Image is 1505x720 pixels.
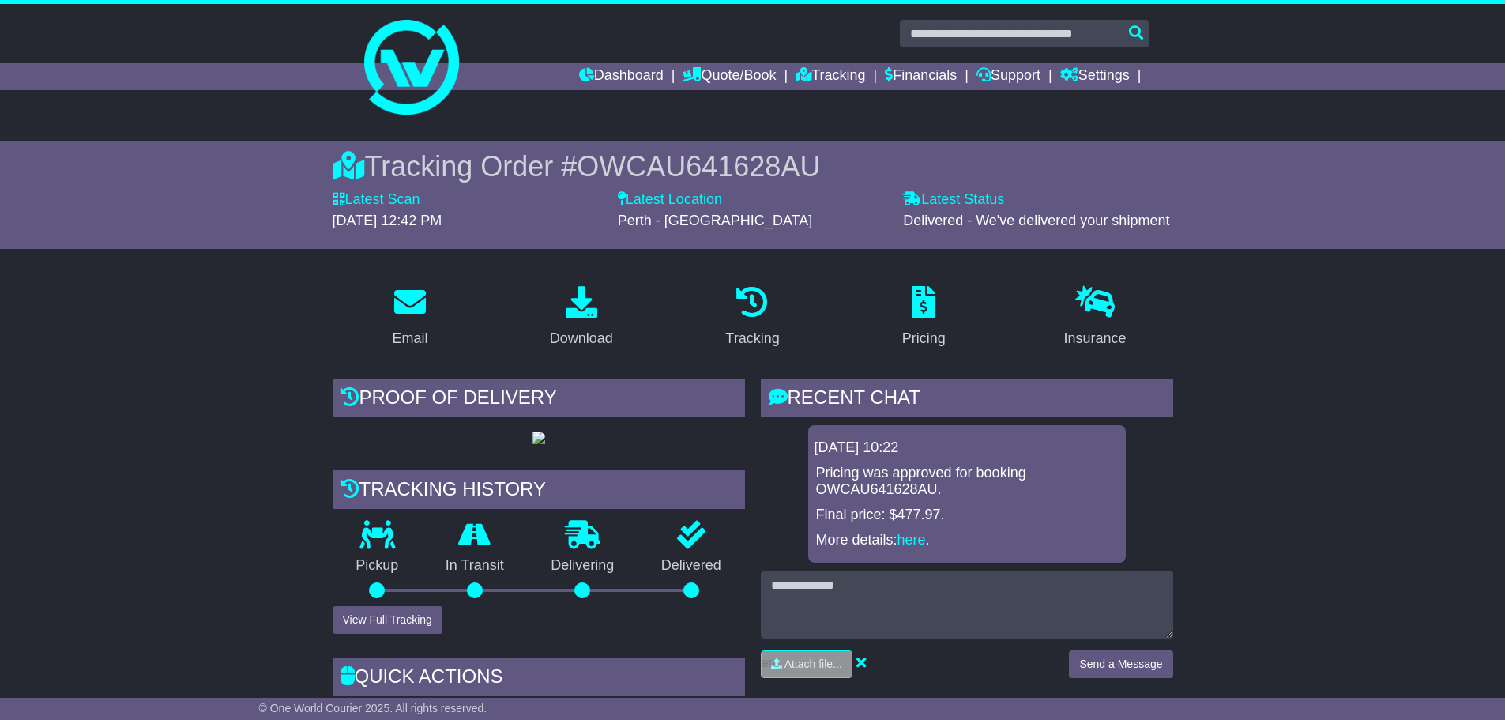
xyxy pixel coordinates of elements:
[333,658,745,700] div: Quick Actions
[892,281,956,355] a: Pricing
[1054,281,1137,355] a: Insurance
[422,557,528,575] p: In Transit
[902,328,946,349] div: Pricing
[1060,63,1130,90] a: Settings
[382,281,438,355] a: Email
[725,328,779,349] div: Tracking
[333,191,420,209] label: Latest Scan
[618,191,722,209] label: Latest Location
[259,702,487,714] span: © One World Courier 2025. All rights reserved.
[976,63,1040,90] a: Support
[333,379,745,421] div: Proof of Delivery
[683,63,776,90] a: Quote/Book
[333,149,1173,183] div: Tracking Order #
[577,150,820,183] span: OWCAU641628AU
[532,432,545,444] img: GetPodImage
[392,328,427,349] div: Email
[815,439,1119,457] div: [DATE] 10:22
[333,470,745,513] div: Tracking history
[816,507,1118,524] p: Final price: $477.97.
[333,606,442,634] button: View Full Tracking
[816,532,1118,549] p: More details: .
[796,63,865,90] a: Tracking
[715,281,789,355] a: Tracking
[540,281,623,355] a: Download
[903,213,1169,228] span: Delivered - We've delivered your shipment
[885,63,957,90] a: Financials
[333,557,423,575] p: Pickup
[618,213,812,228] span: Perth - [GEOGRAPHIC_DATA]
[897,532,926,548] a: here
[903,191,1004,209] label: Latest Status
[550,328,613,349] div: Download
[333,213,442,228] span: [DATE] 12:42 PM
[761,379,1173,421] div: RECENT CHAT
[638,557,745,575] p: Delivered
[1064,328,1127,349] div: Insurance
[1069,650,1172,678] button: Send a Message
[579,63,664,90] a: Dashboard
[816,465,1118,499] p: Pricing was approved for booking OWCAU641628AU.
[528,557,638,575] p: Delivering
